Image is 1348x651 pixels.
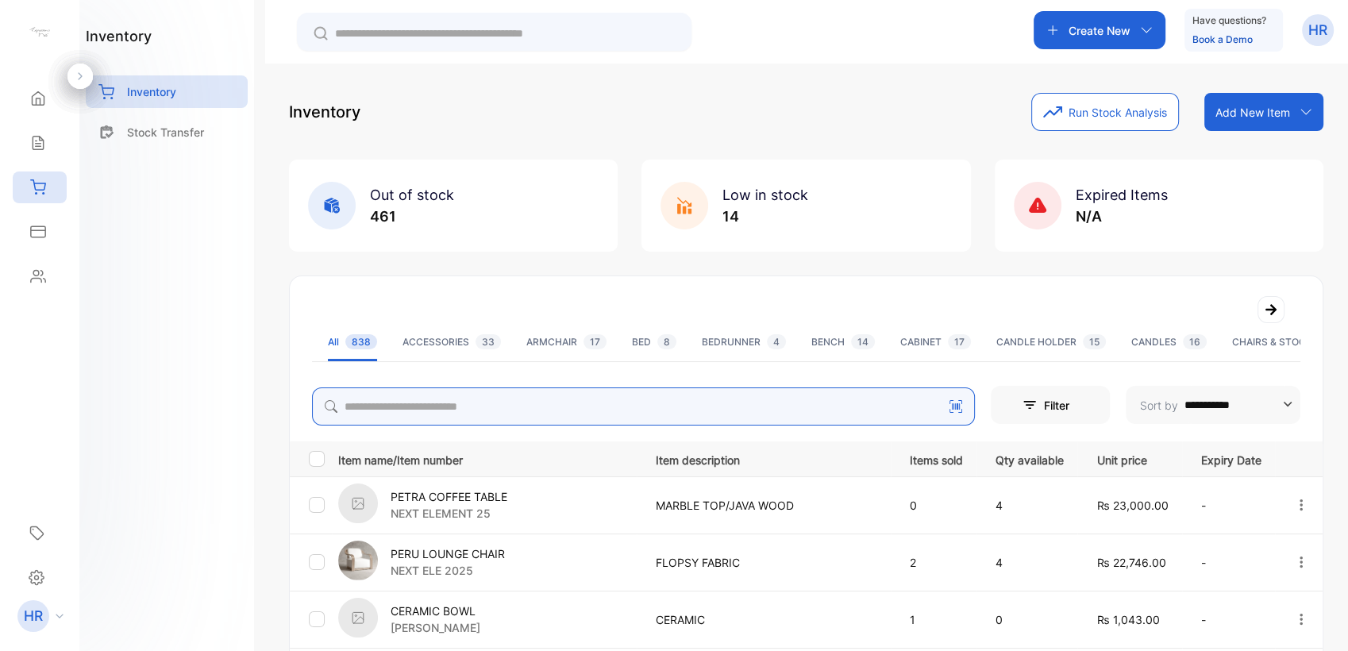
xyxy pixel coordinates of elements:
[657,334,676,349] span: 8
[391,619,480,636] p: [PERSON_NAME]
[526,335,607,349] div: ARMCHAIR
[702,335,786,349] div: BEDRUNNER
[1201,449,1261,468] p: Expiry Date
[28,21,52,44] img: logo
[656,611,877,628] p: CERAMIC
[391,505,507,522] p: NEXT ELEMENT 25
[811,335,875,349] div: BENCH
[391,545,505,562] p: PERU LOUNGE CHAIR
[656,449,877,468] p: Item description
[1031,93,1179,131] button: Run Stock Analysis
[1076,206,1168,227] p: N/A
[1096,499,1168,512] span: ₨ 23,000.00
[1215,104,1290,121] p: Add New Item
[632,335,676,349] div: BED
[656,497,877,514] p: MARBLE TOP/JAVA WOOD
[338,483,378,523] img: item
[391,562,505,579] p: NEXT ELE 2025
[996,497,1064,514] p: 4
[1076,187,1168,203] span: Expired Items
[851,334,875,349] span: 14
[345,334,377,349] span: 838
[767,334,786,349] span: 4
[656,554,877,571] p: FLOPSY FABRIC
[1302,11,1334,49] button: HR
[1131,335,1207,349] div: CANDLES
[1096,556,1165,569] span: ₨ 22,746.00
[1034,11,1165,49] button: Create New
[996,449,1064,468] p: Qty available
[722,206,808,227] p: 14
[328,335,377,349] div: All
[583,334,607,349] span: 17
[910,449,963,468] p: Items sold
[1192,33,1253,45] a: Book a Demo
[289,100,360,124] p: Inventory
[910,554,963,571] p: 2
[86,75,248,108] a: Inventory
[1096,613,1159,626] span: ₨ 1,043.00
[996,335,1106,349] div: CANDLE HOLDER
[86,116,248,148] a: Stock Transfer
[370,187,454,203] span: Out of stock
[1201,554,1261,571] p: -
[402,335,501,349] div: ACCESSORIES
[1096,449,1168,468] p: Unit price
[1183,334,1207,349] span: 16
[1201,497,1261,514] p: -
[391,488,507,505] p: PETRA COFFEE TABLE
[127,124,204,141] p: Stock Transfer
[910,611,963,628] p: 1
[1192,13,1266,29] p: Have questions?
[996,611,1064,628] p: 0
[127,83,176,100] p: Inventory
[722,187,808,203] span: Low in stock
[1201,611,1261,628] p: -
[338,449,636,468] p: Item name/Item number
[900,335,971,349] div: CABINET
[1069,22,1130,39] p: Create New
[1140,397,1178,414] p: Sort by
[86,25,152,47] h1: inventory
[948,334,971,349] span: 17
[13,6,60,54] button: Open LiveChat chat widget
[1308,20,1327,40] p: HR
[391,603,480,619] p: CERAMIC BOWL
[24,606,43,626] p: HR
[338,598,378,638] img: item
[910,497,963,514] p: 0
[1083,334,1106,349] span: 15
[370,206,454,227] p: 461
[996,554,1064,571] p: 4
[1126,386,1300,424] button: Sort by
[338,541,378,580] img: item
[476,334,501,349] span: 33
